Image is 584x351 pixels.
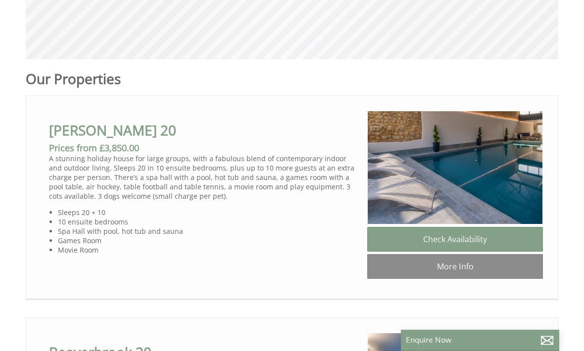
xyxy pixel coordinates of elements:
li: 10 ensuite bedrooms [58,217,359,226]
a: More Info [367,254,543,279]
p: A stunning holiday house for large groups, with a fabulous blend of contemporary indoor and outdo... [49,154,359,201]
p: Enquire Now [406,335,554,345]
li: Spa Hall with pool, hot tub and sauna [58,226,359,236]
a: Check Availability [367,227,543,252]
li: Movie Room [58,245,359,255]
li: Sleeps 20 + 10 [58,208,359,217]
h3: Prices from £3,850.00 [49,142,359,154]
li: Games Room [58,236,359,245]
a: [PERSON_NAME] 20 [49,121,176,139]
img: Churchill_20_somerset_sleeps20_spa1_pool_spa_bbq_family_celebration_.content.original.jpg [367,111,543,224]
h1: Our Properties [26,69,372,88]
